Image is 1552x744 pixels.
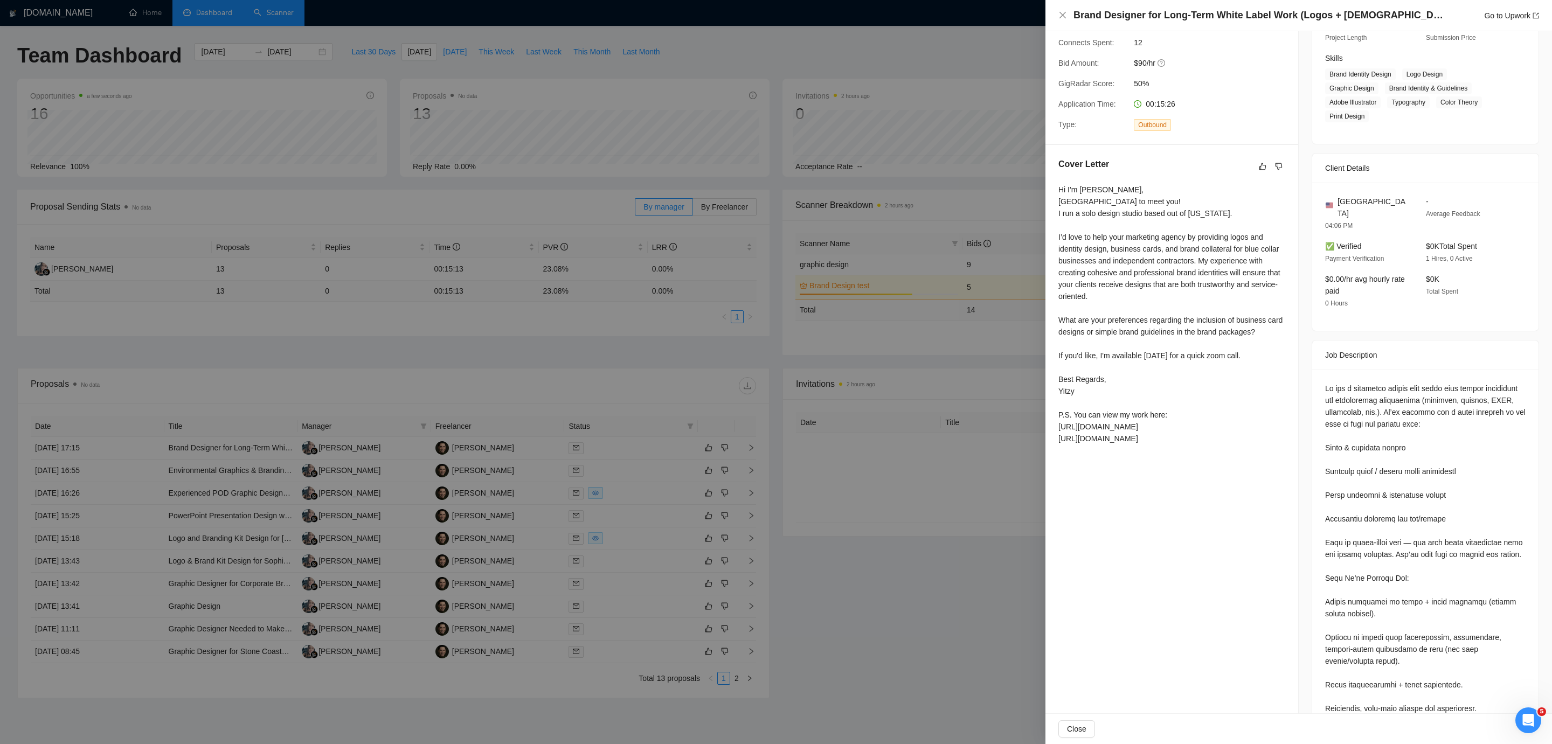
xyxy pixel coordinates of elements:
img: 🇺🇸 [1326,201,1333,209]
span: Color Theory [1436,96,1482,108]
span: Average Feedback [1426,210,1480,218]
div: Client Details [1325,154,1526,183]
span: ✅ Verified [1325,242,1362,251]
span: Print Design [1325,110,1369,122]
h5: Cover Letter [1058,158,1109,171]
span: Type: [1058,120,1077,129]
span: dislike [1275,162,1283,171]
span: Brand Identity Design [1325,68,1396,80]
span: 5 [1537,707,1546,716]
span: 1 Hires, 0 Active [1426,255,1473,262]
span: Typography [1387,96,1430,108]
button: Close [1058,11,1067,20]
span: Payment Verification [1325,255,1384,262]
span: $0K Total Spent [1426,242,1477,251]
a: Go to Upworkexport [1484,11,1539,20]
span: Close [1067,723,1086,735]
button: dislike [1272,160,1285,173]
span: export [1533,12,1539,19]
span: Application Time: [1058,100,1116,108]
span: question-circle [1158,59,1166,67]
span: Logo Design [1402,68,1447,80]
span: 00:15:26 [1146,100,1175,108]
button: like [1256,160,1269,173]
span: Outbound [1134,119,1171,131]
div: Job Description [1325,340,1526,370]
span: like [1259,162,1266,171]
span: Skills [1325,54,1343,62]
span: Adobe Illustrator [1325,96,1381,108]
span: Submission Price [1426,34,1476,41]
span: clock-circle [1134,100,1141,108]
span: $90/hr [1134,57,1295,69]
span: 50% [1134,78,1295,89]
span: close [1058,11,1067,19]
span: Brand Identity & Guidelines [1385,82,1472,94]
span: $0K [1426,275,1439,283]
button: Close [1058,720,1095,738]
h4: Brand Designer for Long-Term White Label Work (Logos + [DEMOGRAPHIC_DATA] Branding) [1073,9,1445,22]
span: 0 Hours [1325,300,1348,307]
span: 04:06 PM [1325,222,1353,230]
div: Hi I'm [PERSON_NAME], [GEOGRAPHIC_DATA] to meet you! I run a solo design studio based out of [US_... [1058,184,1285,444]
span: $0.00/hr avg hourly rate paid [1325,275,1405,295]
span: Total Spent [1426,288,1458,295]
span: Connects Spent: [1058,38,1114,47]
span: Graphic Design [1325,82,1378,94]
iframe: Intercom live chat [1515,707,1541,733]
span: 12 [1134,37,1295,48]
span: Bid Amount: [1058,59,1099,67]
span: - [1426,197,1429,206]
span: GigRadar Score: [1058,79,1114,88]
span: [GEOGRAPHIC_DATA] [1338,196,1409,219]
span: Project Length [1325,34,1367,41]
